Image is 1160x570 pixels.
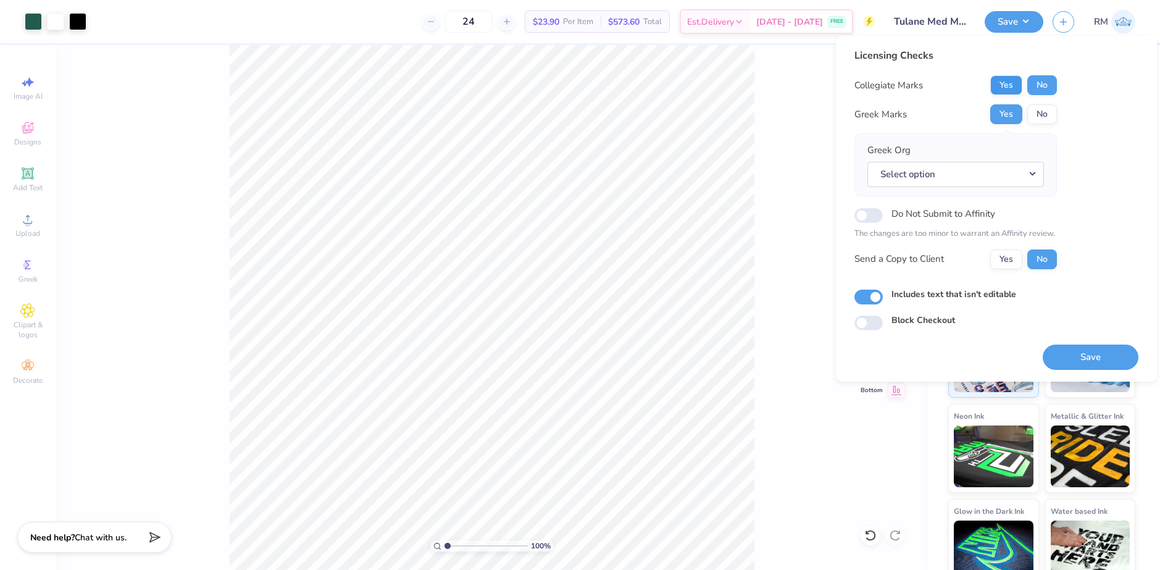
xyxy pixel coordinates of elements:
[30,532,75,543] strong: Need help?
[1043,345,1138,370] button: Save
[990,75,1022,95] button: Yes
[14,137,41,147] span: Designs
[854,78,923,93] div: Collegiate Marks
[1051,409,1124,422] span: Metallic & Glitter Ink
[1051,505,1108,518] span: Water based Ink
[608,15,640,28] span: $573.60
[885,9,975,34] input: Untitled Design
[990,104,1022,124] button: Yes
[13,183,43,193] span: Add Text
[854,252,944,266] div: Send a Copy to Client
[444,10,493,33] input: – –
[19,274,38,284] span: Greek
[1094,10,1135,34] a: RM
[954,425,1033,487] img: Neon Ink
[563,15,593,28] span: Per Item
[990,249,1022,269] button: Yes
[861,386,883,395] span: Bottom
[687,15,734,28] span: Est. Delivery
[1111,10,1135,34] img: Roberta Manuel
[954,505,1024,518] span: Glow in the Dark Ink
[867,162,1044,187] button: Select option
[891,206,995,222] label: Do Not Submit to Affinity
[531,540,551,551] span: 100 %
[1027,249,1057,269] button: No
[13,375,43,385] span: Decorate
[6,320,49,340] span: Clipart & logos
[891,288,1016,301] label: Includes text that isn't editable
[854,48,1057,63] div: Licensing Checks
[854,228,1057,240] p: The changes are too minor to warrant an Affinity review.
[867,143,911,157] label: Greek Org
[15,228,40,238] span: Upload
[14,91,43,101] span: Image AI
[854,107,907,122] div: Greek Marks
[643,15,662,28] span: Total
[1051,425,1130,487] img: Metallic & Glitter Ink
[1027,75,1057,95] button: No
[1027,104,1057,124] button: No
[75,532,127,543] span: Chat with us.
[533,15,559,28] span: $23.90
[756,15,823,28] span: [DATE] - [DATE]
[1094,15,1108,29] span: RM
[985,11,1043,33] button: Save
[954,409,984,422] span: Neon Ink
[891,314,955,327] label: Block Checkout
[830,17,843,26] span: FREE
